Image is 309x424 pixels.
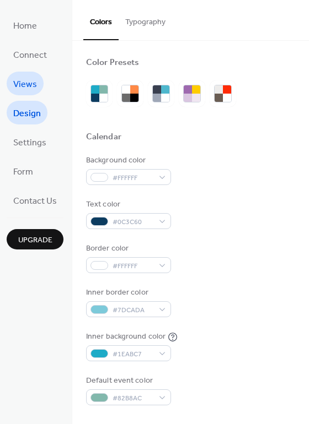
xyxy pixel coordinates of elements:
a: Form [7,159,40,183]
span: Settings [13,134,46,151]
a: Contact Us [7,188,63,212]
span: Home [13,18,37,35]
button: Upgrade [7,229,63,249]
span: #82B8AC [113,393,153,404]
div: Inner border color [86,287,169,298]
div: Background color [86,155,169,166]
span: #FFFFFF [113,172,153,184]
a: Connect [7,42,54,66]
span: Views [13,76,37,93]
span: #FFFFFF [113,260,153,272]
span: Form [13,164,33,181]
div: Text color [86,199,169,210]
div: Calendar [86,132,121,143]
span: #0C3C60 [113,216,153,228]
span: Design [13,105,41,122]
span: Connect [13,47,47,64]
div: Color Presets [86,57,139,69]
span: Contact Us [13,193,57,210]
a: Settings [7,130,53,154]
div: Border color [86,243,169,254]
a: Design [7,101,47,124]
span: #7DCADA [113,305,153,316]
span: #1EABC7 [113,349,153,360]
span: Upgrade [18,235,52,246]
div: Default event color [86,375,169,387]
div: Inner background color [86,331,166,343]
a: Home [7,13,44,37]
a: Views [7,72,44,95]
